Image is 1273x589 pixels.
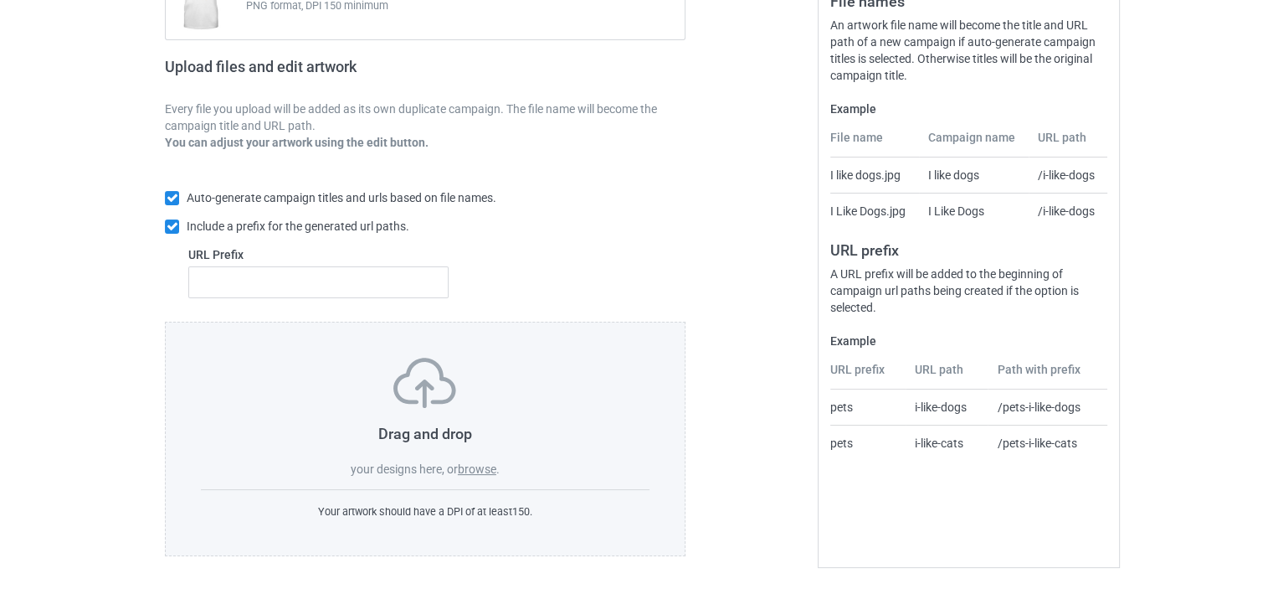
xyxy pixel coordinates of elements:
[988,361,1107,390] th: Path with prefix
[318,505,532,518] span: Your artwork should have a DPI of at least 150 .
[458,462,496,476] label: browse
[830,333,1107,349] label: Example
[496,462,500,476] span: .
[187,191,496,204] span: Auto-generate campaign titles and urls based on file names.
[165,136,429,149] b: You can adjust your artwork using the edit button.
[830,101,1107,117] label: Example
[830,129,918,158] th: File name
[830,425,906,461] td: pets
[988,425,1107,461] td: /pets-i-like-cats
[830,361,906,390] th: URL prefix
[830,193,918,229] td: I Like Dogs.jpg
[919,129,1029,158] th: Campaign name
[830,17,1107,84] div: An artwork file name will become the title and URL path of a new campaign if auto-generate campai...
[830,240,1107,260] h3: URL prefix
[830,390,906,425] td: pets
[1029,158,1107,193] td: /i-like-dogs
[393,358,456,408] img: svg+xml;base64,PD94bWwgdmVyc2lvbj0iMS4wIiBlbmNvZGluZz0iVVRGLTgiPz4KPHN2ZyB3aWR0aD0iNzVweCIgaGVpZ2...
[906,425,988,461] td: i-like-cats
[187,220,409,233] span: Include a prefix for the generated url paths.
[165,101,685,134] p: Every file you upload will be added as its own duplicate campaign. The file name will become the ...
[830,266,1107,316] div: A URL prefix will be added to the beginning of campaign url paths being created if the option is ...
[830,158,918,193] td: I like dogs.jpg
[906,390,988,425] td: i-like-dogs
[906,361,988,390] th: URL path
[1029,193,1107,229] td: /i-like-dogs
[919,158,1029,193] td: I like dogs
[919,193,1029,229] td: I Like Dogs
[201,424,649,443] h3: Drag and drop
[988,390,1107,425] td: /pets-i-like-dogs
[351,462,458,476] span: your designs here, or
[188,246,449,263] label: URL Prefix
[1029,129,1107,158] th: URL path
[165,58,477,89] h2: Upload files and edit artwork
